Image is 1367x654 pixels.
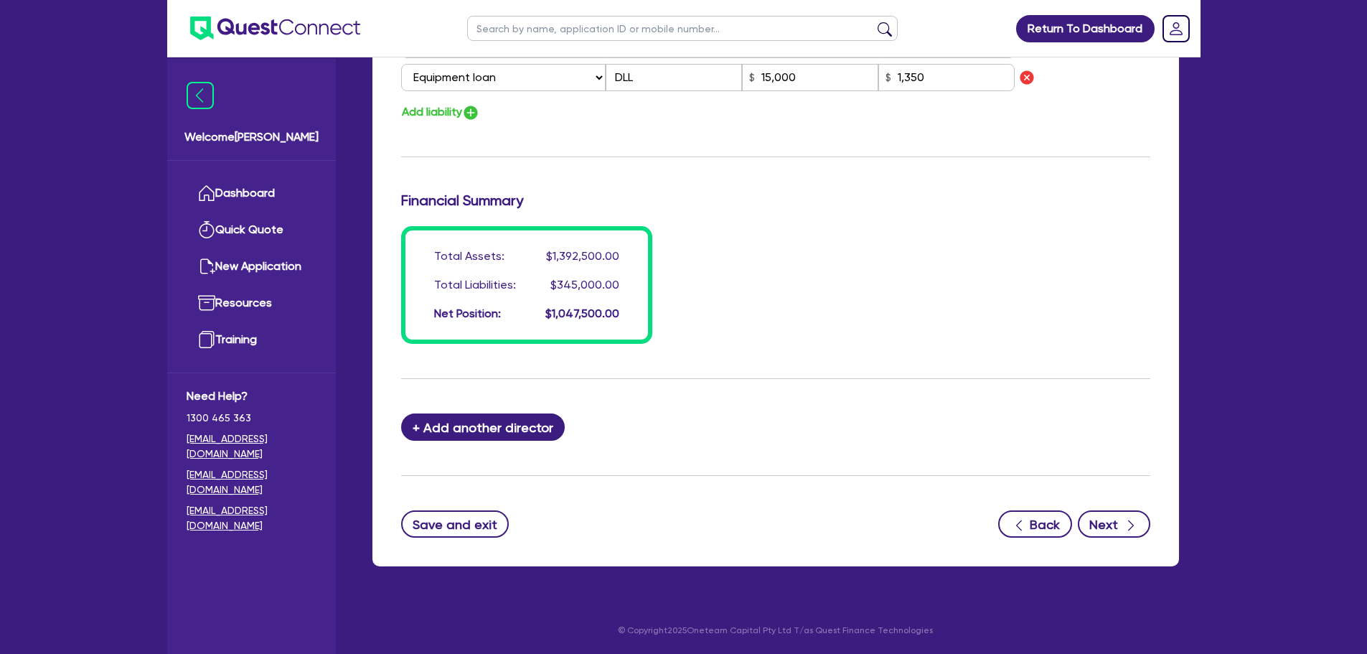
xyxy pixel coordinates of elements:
[434,276,516,294] div: Total Liabilities:
[550,278,619,291] span: $345,000.00
[878,64,1015,91] input: Monthly Repayment
[187,431,316,462] a: [EMAIL_ADDRESS][DOMAIN_NAME]
[190,17,360,40] img: quest-connect-logo-blue
[187,467,316,497] a: [EMAIL_ADDRESS][DOMAIN_NAME]
[362,624,1189,637] p: © Copyright 2025 Oneteam Capital Pty Ltd T/as Quest Finance Technologies
[198,294,215,312] img: resources
[198,258,215,275] img: new-application
[198,331,215,348] img: training
[187,388,316,405] span: Need Help?
[467,16,898,41] input: Search by name, application ID or mobile number...
[742,64,878,91] input: Balance / Credit Limit
[198,221,215,238] img: quick-quote
[187,175,316,212] a: Dashboard
[401,192,1150,209] h3: Financial Summary
[187,285,316,322] a: Resources
[187,503,316,533] a: [EMAIL_ADDRESS][DOMAIN_NAME]
[187,322,316,358] a: Training
[1157,10,1195,47] a: Dropdown toggle
[187,82,214,109] img: icon-menu-close
[184,129,319,146] span: Welcome [PERSON_NAME]
[187,411,316,426] span: 1300 465 363
[546,249,619,263] span: $1,392,500.00
[998,510,1072,538] button: Back
[1078,510,1150,538] button: Next
[401,414,565,441] button: + Add another director
[187,248,316,285] a: New Application
[606,64,742,91] input: Lender Name
[1018,69,1035,86] img: icon remove asset liability
[462,104,479,121] img: icon-add
[434,248,504,265] div: Total Assets:
[434,305,501,322] div: Net Position:
[401,103,480,122] button: Add liability
[401,510,509,538] button: Save and exit
[187,212,316,248] a: Quick Quote
[1016,15,1155,42] a: Return To Dashboard
[545,307,619,320] span: $1,047,500.00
